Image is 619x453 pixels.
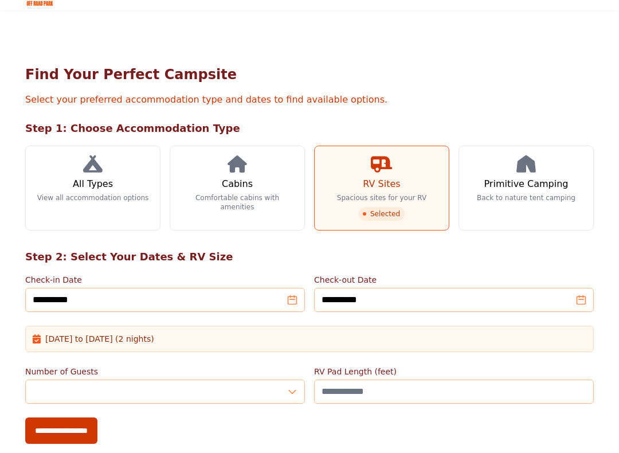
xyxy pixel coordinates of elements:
p: Back to nature tent camping [477,193,575,202]
h2: Step 2: Select Your Dates & RV Size [25,249,594,265]
label: Check-out Date [314,274,594,286]
h3: RV Sites [363,177,400,191]
span: Selected [359,207,405,221]
label: RV Pad Length (feet) [314,366,594,377]
p: Spacious sites for your RV [337,193,426,202]
a: RV Sites Spacious sites for your RV Selected [314,146,449,231]
h2: Step 1: Choose Accommodation Type [25,120,594,136]
h3: Primitive Camping [484,177,569,191]
a: All Types View all accommodation options [25,146,160,231]
a: Primitive Camping Back to nature tent camping [459,146,594,231]
h1: Find Your Perfect Campsite [25,65,594,84]
h3: All Types [73,177,113,191]
label: Check-in Date [25,274,305,286]
p: View all accommodation options [37,193,149,202]
h3: Cabins [222,177,253,191]
a: Cabins Comfortable cabins with amenities [170,146,305,231]
span: [DATE] to [DATE] (2 nights) [45,333,154,345]
label: Number of Guests [25,366,305,377]
p: Comfortable cabins with amenities [179,193,295,212]
p: Select your preferred accommodation type and dates to find available options. [25,93,594,107]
